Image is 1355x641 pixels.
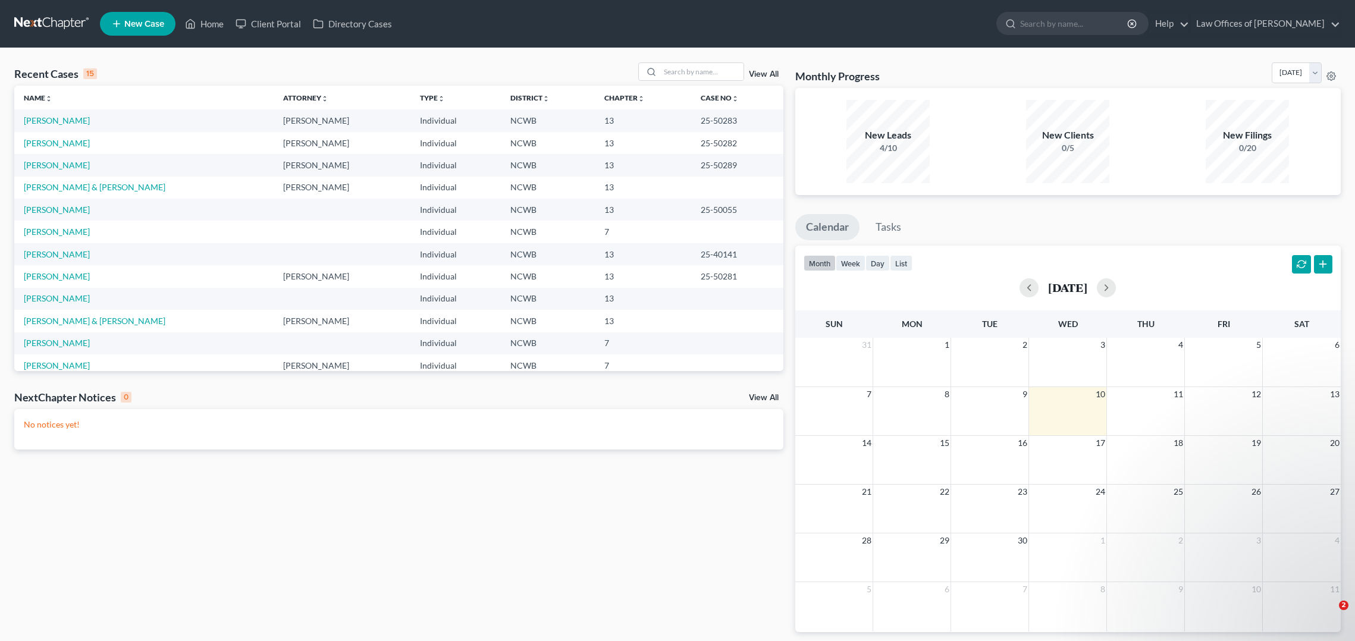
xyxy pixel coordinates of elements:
span: 10 [1094,387,1106,401]
a: [PERSON_NAME] & [PERSON_NAME] [24,182,165,192]
input: Search by name... [660,63,744,80]
span: 20 [1329,436,1341,450]
a: Tasks [865,214,912,240]
td: NCWB [501,221,595,243]
td: 13 [595,132,691,154]
span: 23 [1017,485,1028,499]
td: NCWB [501,177,595,199]
td: [PERSON_NAME] [274,154,411,176]
span: 17 [1094,436,1106,450]
td: NCWB [501,265,595,287]
span: 3 [1099,338,1106,352]
a: [PERSON_NAME] [24,138,90,148]
iframe: Intercom live chat [1315,601,1343,629]
span: 9 [1021,387,1028,401]
div: 4/10 [846,142,930,154]
span: 8 [943,387,951,401]
a: [PERSON_NAME] [24,271,90,281]
td: [PERSON_NAME] [274,132,411,154]
td: 13 [595,288,691,310]
td: 7 [595,332,691,354]
td: 25-50281 [691,265,783,287]
a: [PERSON_NAME] & [PERSON_NAME] [24,316,165,326]
a: View All [749,70,779,78]
td: Individual [410,154,501,176]
a: Chapterunfold_more [604,93,645,102]
td: NCWB [501,310,595,332]
td: NCWB [501,354,595,376]
span: 21 [861,485,873,499]
a: [PERSON_NAME] [24,115,90,125]
td: 13 [595,109,691,131]
div: 0/20 [1206,142,1289,154]
td: [PERSON_NAME] [274,177,411,199]
td: 25-40141 [691,243,783,265]
td: [PERSON_NAME] [274,109,411,131]
input: Search by name... [1020,12,1129,34]
td: Individual [410,132,501,154]
span: Sat [1294,319,1309,329]
span: 13 [1329,387,1341,401]
span: Thu [1137,319,1155,329]
span: Tue [982,319,998,329]
span: 11 [1172,387,1184,401]
a: Law Offices of [PERSON_NAME] [1190,13,1340,34]
span: 7 [865,387,873,401]
span: 25 [1172,485,1184,499]
span: 24 [1094,485,1106,499]
td: 25-50283 [691,109,783,131]
h3: Monthly Progress [795,69,880,83]
a: Help [1149,13,1189,34]
td: [PERSON_NAME] [274,265,411,287]
td: 25-50289 [691,154,783,176]
p: No notices yet! [24,419,774,431]
td: Individual [410,221,501,243]
i: unfold_more [732,95,739,102]
span: 6 [1334,338,1341,352]
span: Sun [826,319,843,329]
td: Individual [410,310,501,332]
td: NCWB [501,332,595,354]
span: 28 [861,533,873,548]
h2: [DATE] [1048,281,1087,294]
div: 15 [83,68,97,79]
a: Nameunfold_more [24,93,52,102]
td: 13 [595,265,691,287]
span: 5 [865,582,873,596]
div: New Clients [1026,128,1109,142]
button: week [836,255,865,271]
button: list [890,255,912,271]
span: 6 [943,582,951,596]
a: Typeunfold_more [420,93,445,102]
a: Attorneyunfold_more [283,93,328,102]
span: 2 [1339,601,1348,610]
i: unfold_more [321,95,328,102]
td: 25-50282 [691,132,783,154]
span: 19 [1250,436,1262,450]
a: Calendar [795,214,860,240]
td: Individual [410,243,501,265]
span: 1 [943,338,951,352]
div: New Filings [1206,128,1289,142]
span: 22 [939,485,951,499]
td: NCWB [501,199,595,221]
span: 1 [1099,533,1106,548]
td: Individual [410,265,501,287]
span: 16 [1017,436,1028,450]
td: Individual [410,109,501,131]
span: Fri [1218,319,1230,329]
a: [PERSON_NAME] [24,360,90,370]
a: [PERSON_NAME] [24,205,90,215]
td: NCWB [501,154,595,176]
span: 15 [939,436,951,450]
span: 31 [861,338,873,352]
div: NextChapter Notices [14,390,131,404]
a: Case Nounfold_more [701,93,739,102]
div: New Leads [846,128,930,142]
span: 26 [1250,485,1262,499]
td: NCWB [501,243,595,265]
a: [PERSON_NAME] [24,338,90,348]
td: NCWB [501,288,595,310]
td: NCWB [501,109,595,131]
button: month [804,255,836,271]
